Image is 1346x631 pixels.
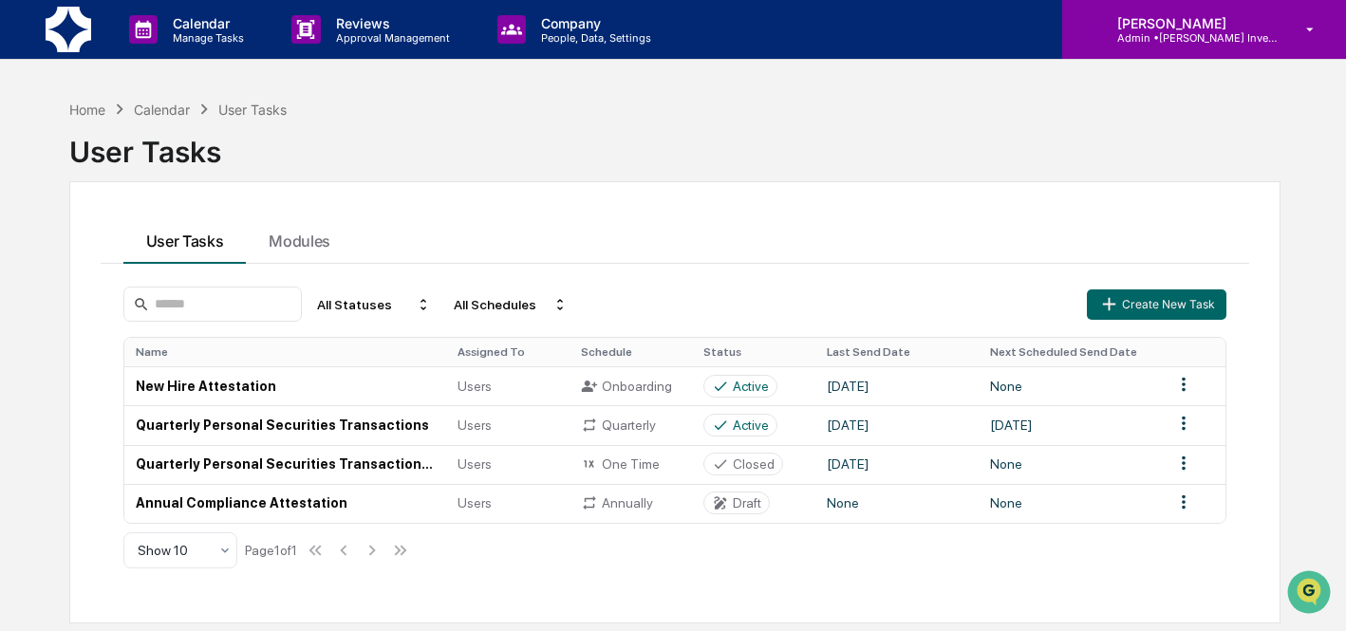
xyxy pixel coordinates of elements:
[124,366,446,405] td: New Hire Attestation
[1102,15,1279,31] p: [PERSON_NAME]
[19,145,53,179] img: 1746055101610-c473b297-6a78-478c-a979-82029cc54cd1
[157,239,235,258] span: Attestations
[309,289,439,320] div: All Statuses
[581,417,682,434] div: Quarterly
[815,366,979,405] td: [DATE]
[570,338,693,366] th: Schedule
[581,378,682,395] div: Onboarding
[123,213,247,264] button: User Tasks
[158,15,253,31] p: Calendar
[46,7,91,52] img: logo
[1285,568,1337,620] iframe: Open customer support
[446,289,575,320] div: All Schedules
[134,102,190,118] div: Calendar
[69,120,1281,169] div: User Tasks
[38,275,120,294] span: Data Lookup
[138,241,153,256] div: 🗄️
[19,241,34,256] div: 🖐️
[979,445,1162,484] td: None
[246,213,353,264] button: Modules
[65,145,311,164] div: Start new chat
[321,31,459,45] p: Approval Management
[733,418,769,433] div: Active
[979,405,1162,444] td: [DATE]
[526,15,661,31] p: Company
[323,151,346,174] button: Start new chat
[218,102,287,118] div: User Tasks
[38,239,122,258] span: Preclearance
[158,31,253,45] p: Manage Tasks
[124,405,446,444] td: Quarterly Personal Securities Transactions
[1087,289,1225,320] button: Create New Task
[692,338,815,366] th: Status
[458,495,492,510] span: Users
[815,445,979,484] td: [DATE]
[458,456,492,472] span: Users
[1102,31,1279,45] p: Admin • [PERSON_NAME] Investing
[815,484,979,523] td: None
[979,338,1162,366] th: Next Scheduled Send Date
[65,164,240,179] div: We're available if you need us!
[458,379,492,394] span: Users
[581,455,682,473] div: One Time
[733,456,775,472] div: Closed
[11,232,130,266] a: 🖐️Preclearance
[581,494,682,511] div: Annually
[69,102,105,118] div: Home
[124,338,446,366] th: Name
[134,321,230,336] a: Powered byPylon
[11,268,127,302] a: 🔎Data Lookup
[19,277,34,292] div: 🔎
[979,484,1162,523] td: None
[733,495,761,510] div: Draft
[979,366,1162,405] td: None
[458,418,492,433] span: Users
[19,40,346,70] p: How can we help?
[245,543,297,558] div: Page 1 of 1
[321,15,459,31] p: Reviews
[526,31,661,45] p: People, Data, Settings
[124,484,446,523] td: Annual Compliance Attestation
[815,338,979,366] th: Last Send Date
[446,338,570,366] th: Assigned To
[733,379,769,394] div: Active
[189,322,230,336] span: Pylon
[124,445,446,484] td: Quarterly Personal Securities Transaction Attestation
[130,232,243,266] a: 🗄️Attestations
[815,405,979,444] td: [DATE]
